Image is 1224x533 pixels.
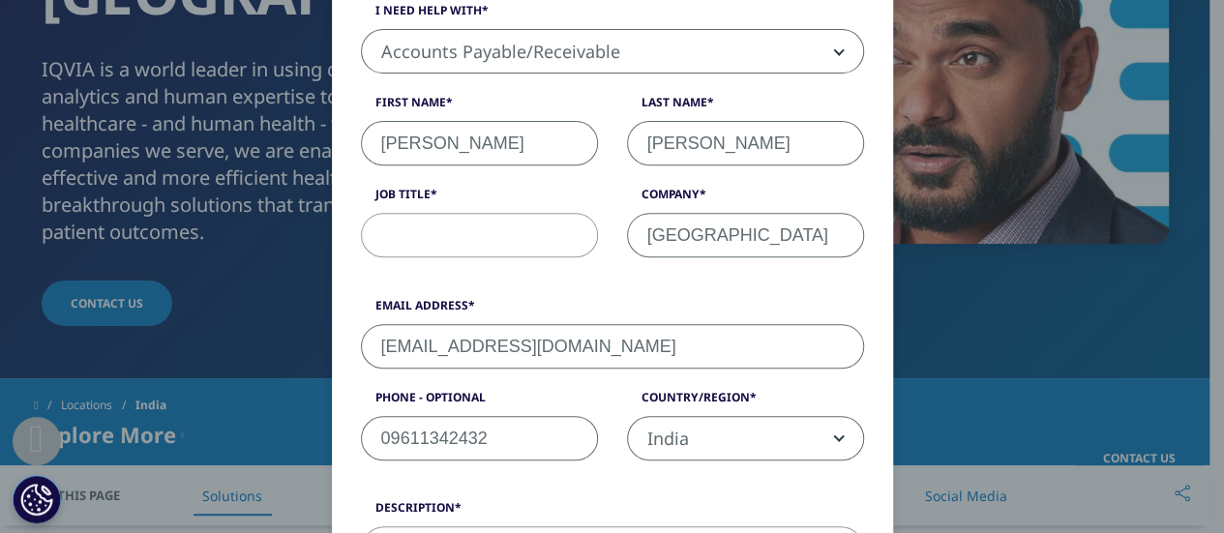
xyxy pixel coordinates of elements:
[361,2,864,29] label: I need help with
[13,475,61,523] button: Cookie Settings
[627,389,864,416] label: Country/Region
[361,94,598,121] label: First Name
[362,30,863,74] span: Accounts Payable/Receivable
[627,94,864,121] label: Last Name
[628,417,863,461] span: India
[361,389,598,416] label: Phone - Optional
[627,186,864,213] label: Company
[361,186,598,213] label: Job Title
[361,499,864,526] label: Description
[627,416,864,460] span: India
[361,29,864,74] span: Accounts Payable/Receivable
[361,297,864,324] label: Email Address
